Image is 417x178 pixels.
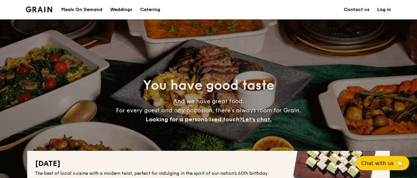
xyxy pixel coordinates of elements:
button: Chat with us🦙 [356,156,409,170]
a: Logotype [26,6,52,12]
span: Chat with us [361,160,394,166]
h2: [DATE] [35,159,382,169]
img: Grain [26,6,52,12]
span: Let's chat. [242,116,272,123]
div: The best of local cuisine with a modern twist, perfect for indulging in the spirit of our nation’... [35,170,382,177]
span: 🦙 [396,160,404,167]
